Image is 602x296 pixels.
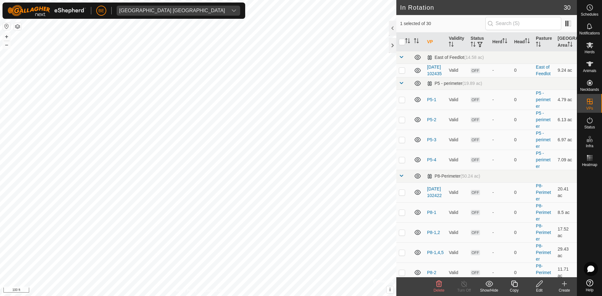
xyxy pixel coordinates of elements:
td: Valid [446,130,468,150]
td: Valid [446,150,468,170]
button: i [387,286,393,293]
div: - [492,249,509,256]
span: Notifications [579,31,600,35]
th: Head [512,33,533,51]
td: 11.71 ac [555,262,577,283]
td: 0 [512,262,533,283]
td: 0 [512,110,533,130]
th: VP [425,33,446,51]
div: dropdown trigger [228,6,240,16]
th: [GEOGRAPHIC_DATA] Area [555,33,577,51]
button: Reset Map [3,23,10,30]
a: P5-2 [427,117,436,122]
div: - [492,209,509,216]
span: (50.24 ac) [460,174,480,179]
td: 0 [512,222,533,242]
span: OFF [471,190,480,195]
span: Animals [583,69,596,73]
td: 6.97 ac [555,130,577,150]
span: OFF [471,117,480,122]
td: 4.79 ac [555,90,577,110]
div: - [492,117,509,123]
td: 0 [512,90,533,110]
td: Valid [446,110,468,130]
input: Search (S) [485,17,561,30]
th: Herd [490,33,511,51]
p-sorticon: Activate to sort [525,39,530,44]
td: 29.43 ac [555,242,577,262]
span: OFF [471,210,480,215]
td: 20.41 ac [555,182,577,202]
span: (19.89 ac) [462,81,482,86]
a: [DATE] 102435 [427,65,442,76]
span: OFF [471,230,480,235]
img: Gallagher Logo [8,5,86,16]
span: Infra [586,144,593,148]
div: Copy [502,288,527,293]
td: 0 [512,150,533,170]
a: East of Feedlot [536,65,551,76]
td: Valid [446,262,468,283]
span: Herds [584,50,594,54]
td: 0 [512,202,533,222]
span: i [389,287,391,292]
a: P5-3 [427,137,436,142]
button: Map Layers [14,23,21,30]
div: Show/Hide [477,288,502,293]
span: OFF [471,270,480,275]
span: 30 [564,3,571,12]
span: 1 selected of 30 [400,20,485,27]
th: Validity [446,33,468,51]
div: P8-Perimeter [427,174,480,179]
a: P5 - perimeter [536,131,551,149]
th: Pasture [533,33,555,51]
td: Valid [446,64,468,77]
a: P8-1,4,5 [427,250,444,255]
td: 8.5 ac [555,202,577,222]
a: P5 - perimeter [536,151,551,169]
div: [GEOGRAPHIC_DATA] [GEOGRAPHIC_DATA] [119,8,225,13]
div: - [492,189,509,196]
span: OFF [471,97,480,102]
td: 0 [512,182,533,202]
a: P5 - perimeter [536,111,551,129]
span: OFF [471,250,480,255]
td: 0 [512,64,533,77]
span: Olds College Alberta [117,6,228,16]
a: Help [577,277,602,294]
span: (14.58 ac) [464,55,484,60]
a: P8-Perimeter [536,263,551,282]
a: P5-1 [427,97,436,102]
span: OFF [471,157,480,163]
p-sorticon: Activate to sort [449,43,454,48]
a: P8-Perimeter [536,223,551,241]
a: P8-1,2 [427,230,440,235]
span: Neckbands [580,88,599,91]
a: Contact Us [204,288,223,293]
div: Edit [527,288,552,293]
a: P8-Perimeter [536,203,551,221]
div: - [492,137,509,143]
span: Help [586,288,594,292]
a: P5-4 [427,157,436,162]
div: - [492,157,509,163]
div: - [492,229,509,236]
h2: In Rotation [400,4,564,11]
td: Valid [446,202,468,222]
p-sorticon: Activate to sort [568,43,573,48]
div: - [492,67,509,74]
a: P8-1 [427,210,436,215]
a: Privacy Policy [173,288,197,293]
a: P8-2 [427,270,436,275]
td: Valid [446,182,468,202]
td: 0 [512,130,533,150]
p-sorticon: Activate to sort [405,39,410,44]
p-sorticon: Activate to sort [471,43,476,48]
td: 17.52 ac [555,222,577,242]
td: Valid [446,222,468,242]
span: Schedules [581,13,598,16]
span: BE [98,8,104,14]
div: - [492,96,509,103]
a: P5 - perimeter [536,91,551,109]
span: OFF [471,137,480,143]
